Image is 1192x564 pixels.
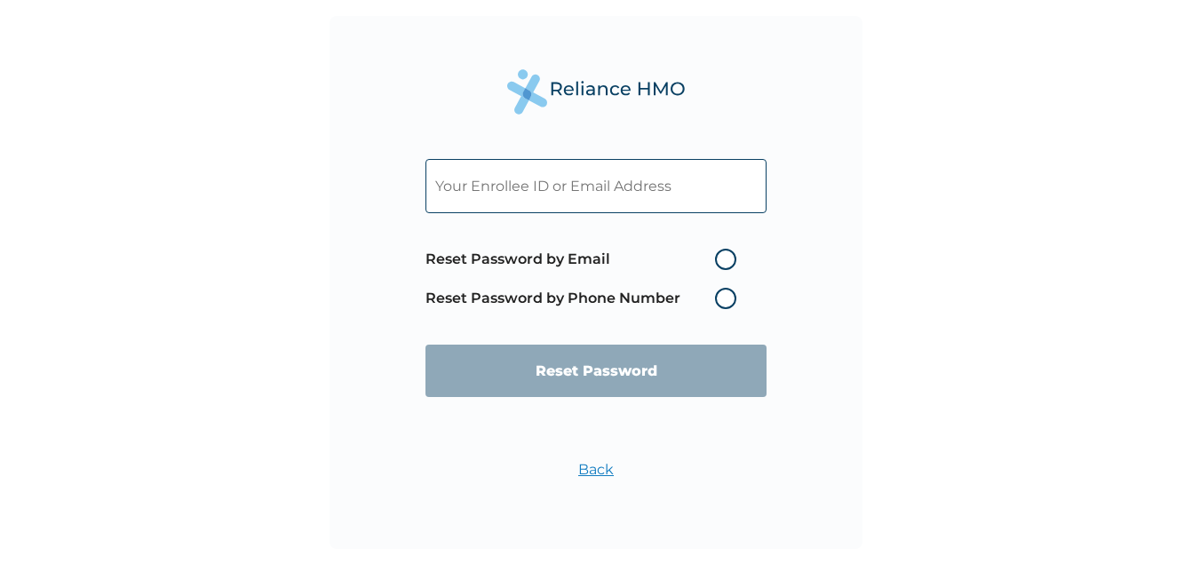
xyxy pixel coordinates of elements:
img: Reliance Health's Logo [507,69,685,115]
label: Reset Password by Phone Number [425,288,745,309]
input: Reset Password [425,345,767,397]
label: Reset Password by Email [425,249,745,270]
a: Back [578,461,614,478]
span: Password reset method [425,240,745,318]
input: Your Enrollee ID or Email Address [425,159,767,213]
